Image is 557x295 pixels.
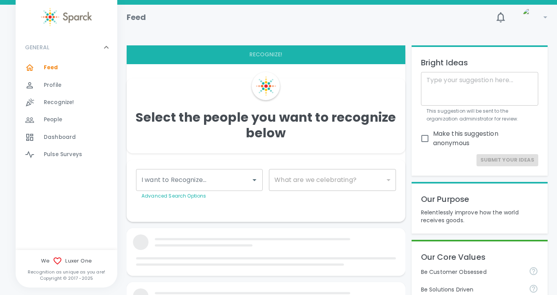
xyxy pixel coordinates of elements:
[141,192,206,199] a: Advanced Search Options
[44,116,62,124] span: People
[133,110,399,141] h4: Select the people you want to recognize below
[16,36,117,59] div: GENERAL
[16,146,117,163] a: Pulse Surveys
[16,94,117,111] a: Recognize!
[25,43,49,51] p: GENERAL
[256,76,276,96] img: Sparck Logo
[44,64,58,72] span: Feed
[16,129,117,146] a: Dashboard
[41,8,92,26] img: Sparck logo
[421,286,523,293] p: Be Solutions Driven
[421,268,523,276] p: Be Customer Obsessed
[421,56,538,69] p: Bright Ideas
[16,275,117,281] p: Copyright © 2017 - 2025
[426,107,533,123] p: This suggestion will be sent to the organization administrator for review.
[16,59,117,76] a: Feed
[16,77,117,94] a: Profile
[16,111,117,128] a: People
[44,151,82,158] span: Pulse Surveys
[421,209,538,224] p: Relentlessly improve how the world receives goods.
[16,8,117,26] a: Sparck logo
[16,59,117,166] div: GENERAL
[44,99,74,106] span: Recognize!
[44,133,76,141] span: Dashboard
[421,251,538,263] p: Our Core Values
[16,269,117,275] p: Recognition as unique as you are!
[433,129,532,148] span: Make this suggestion anonymous
[44,81,61,89] span: Profile
[249,174,260,185] button: Open
[421,193,538,205] p: Our Purpose
[529,284,538,293] svg: Be Solutions Driven
[127,11,146,23] h1: Feed
[523,8,541,27] img: Picture of Devin
[16,256,117,266] span: We Luxer One
[529,266,538,276] svg: Be Customer Obsessed
[127,45,405,64] div: interaction tabs
[127,45,405,64] button: Recognize!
